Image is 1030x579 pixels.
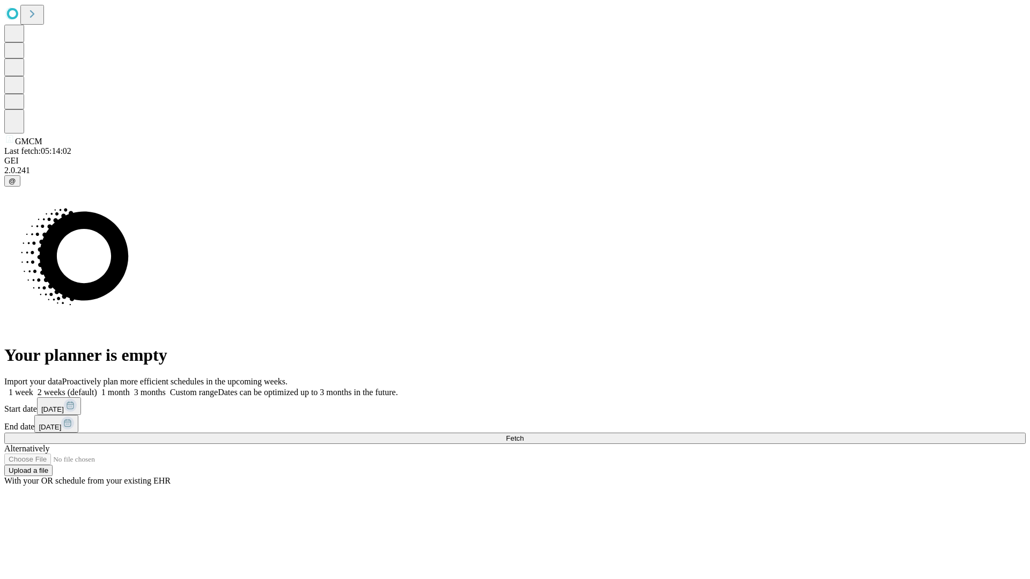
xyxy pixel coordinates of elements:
[506,434,524,442] span: Fetch
[4,175,20,187] button: @
[41,405,64,413] span: [DATE]
[9,177,16,185] span: @
[15,137,42,146] span: GMCM
[4,156,1026,166] div: GEI
[4,377,62,386] span: Import your data
[37,397,81,415] button: [DATE]
[62,377,288,386] span: Proactively plan more efficient schedules in the upcoming weeks.
[134,388,166,397] span: 3 months
[4,345,1026,365] h1: Your planner is empty
[4,146,71,155] span: Last fetch: 05:14:02
[9,388,33,397] span: 1 week
[218,388,398,397] span: Dates can be optimized up to 3 months in the future.
[39,423,61,431] span: [DATE]
[4,465,53,476] button: Upload a file
[4,476,171,485] span: With your OR schedule from your existing EHR
[4,433,1026,444] button: Fetch
[4,397,1026,415] div: Start date
[4,166,1026,175] div: 2.0.241
[4,444,49,453] span: Alternatively
[4,415,1026,433] div: End date
[34,415,78,433] button: [DATE]
[38,388,97,397] span: 2 weeks (default)
[101,388,130,397] span: 1 month
[170,388,218,397] span: Custom range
